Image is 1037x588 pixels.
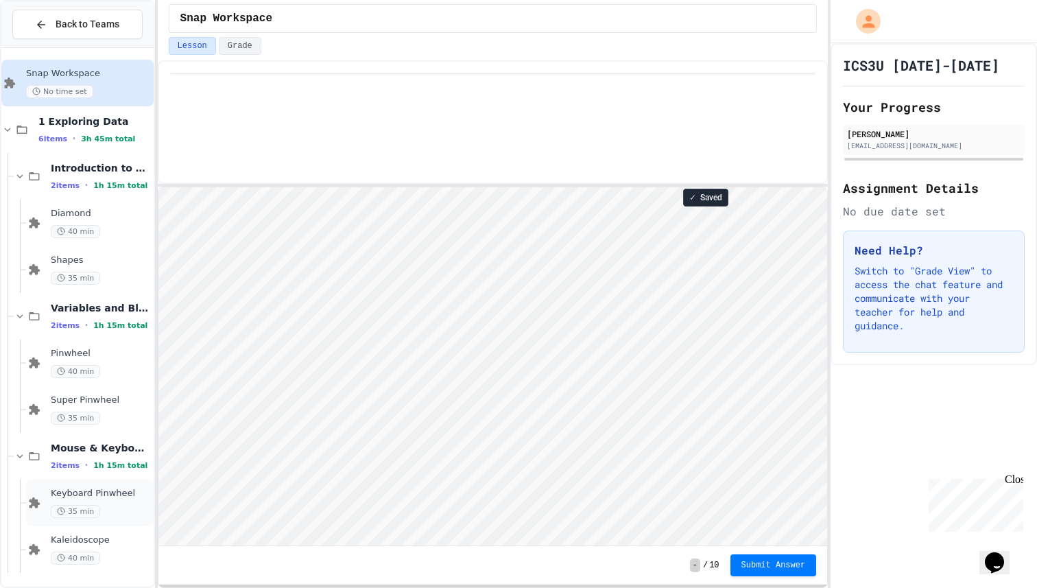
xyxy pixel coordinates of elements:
span: 40 min [51,552,100,565]
div: Chat with us now!Close [5,5,95,87]
span: 1h 15m total [93,321,147,330]
p: Switch to "Grade View" to access the chat feature and communicate with your teacher for help and ... [855,264,1013,333]
div: No due date set [843,203,1025,220]
span: 35 min [51,412,100,425]
iframe: Snap! Programming Environment [158,187,828,545]
span: 2 items [51,181,80,190]
span: 1 Exploring Data [38,115,151,128]
h3: Need Help? [855,242,1013,259]
button: Lesson [169,37,216,55]
span: 10 [709,560,719,571]
span: 6 items [38,134,67,143]
button: Back to Teams [12,10,143,39]
div: My Account [842,5,884,37]
span: 3h 45m total [81,134,135,143]
span: ✓ [689,192,696,203]
div: [EMAIL_ADDRESS][DOMAIN_NAME] [847,141,1021,151]
h1: ICS3U [DATE]-[DATE] [843,56,999,75]
span: Variables and Blocks [51,302,151,314]
div: [PERSON_NAME] [847,128,1021,140]
span: Snap Workspace [180,10,272,27]
span: 2 items [51,321,80,330]
span: 1h 15m total [93,181,147,190]
h2: Your Progress [843,97,1025,117]
span: • [85,460,88,471]
span: No time set [26,85,93,98]
span: Super Pinwheel [51,395,151,406]
span: • [85,320,88,331]
span: Snap Workspace [26,68,151,80]
span: 2 items [51,461,80,470]
span: Submit Answer [741,560,806,571]
button: Submit Answer [730,554,817,576]
span: - [690,558,700,572]
span: Back to Teams [56,17,119,32]
span: 40 min [51,365,100,378]
span: 35 min [51,272,100,285]
iframe: chat widget [923,473,1023,532]
span: 1h 15m total [93,461,147,470]
span: 35 min [51,505,100,518]
span: Pinwheel [51,348,151,360]
span: Kaleidoscope [51,534,151,546]
span: Keyboard Pinwheel [51,488,151,499]
button: Grade [219,37,261,55]
span: • [73,133,75,144]
span: Mouse & Keyboard [51,442,151,454]
span: Diamond [51,208,151,220]
span: Shapes [51,255,151,266]
span: / [703,560,708,571]
h2: Assignment Details [843,178,1025,198]
span: Introduction to Snap [51,162,151,174]
span: Saved [700,192,722,203]
span: 40 min [51,225,100,238]
span: • [85,180,88,191]
iframe: chat widget [979,533,1023,574]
